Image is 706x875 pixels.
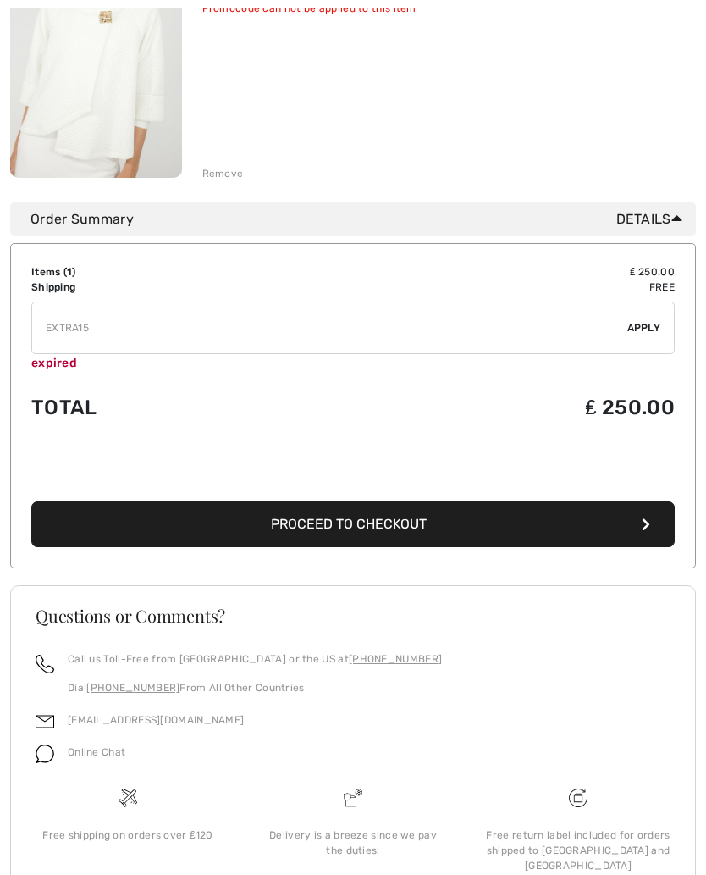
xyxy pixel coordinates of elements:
[202,166,244,181] div: Remove
[254,828,452,858] div: Delivery is a breeze since we pay the duties!
[36,712,54,731] img: email
[29,828,227,843] div: Free shipping on orders over ₤120
[271,516,427,532] span: Proceed to Checkout
[36,655,54,673] img: call
[119,789,137,807] img: Free shipping on orders over &#8356;120
[31,379,303,436] td: Total
[31,280,303,295] td: Shipping
[30,209,689,230] div: Order Summary
[569,789,587,807] img: Free shipping on orders over &#8356;120
[31,449,675,496] iframe: PayPal
[36,745,54,763] img: chat
[31,354,675,372] div: expired
[67,266,72,278] span: 1
[32,302,627,353] input: Promo code
[68,746,125,758] span: Online Chat
[303,280,675,295] td: Free
[344,789,362,807] img: Delivery is a breeze since we pay the duties!
[31,264,303,280] td: Items ( )
[68,680,442,695] p: Dial From All Other Countries
[86,682,179,694] a: [PHONE_NUMBER]
[68,714,244,726] a: [EMAIL_ADDRESS][DOMAIN_NAME]
[627,320,661,335] span: Apply
[303,264,675,280] td: ₤ 250.00
[68,651,442,667] p: Call us Toll-Free from [GEOGRAPHIC_DATA] or the US at
[31,501,675,547] button: Proceed to Checkout
[303,379,675,436] td: ₤ 250.00
[202,1,480,16] div: Promocode can not be applied to this item
[616,209,689,230] span: Details
[479,828,677,873] div: Free return label included for orders shipped to [GEOGRAPHIC_DATA] and [GEOGRAPHIC_DATA]
[36,607,670,624] h3: Questions or Comments?
[349,653,442,665] a: [PHONE_NUMBER]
